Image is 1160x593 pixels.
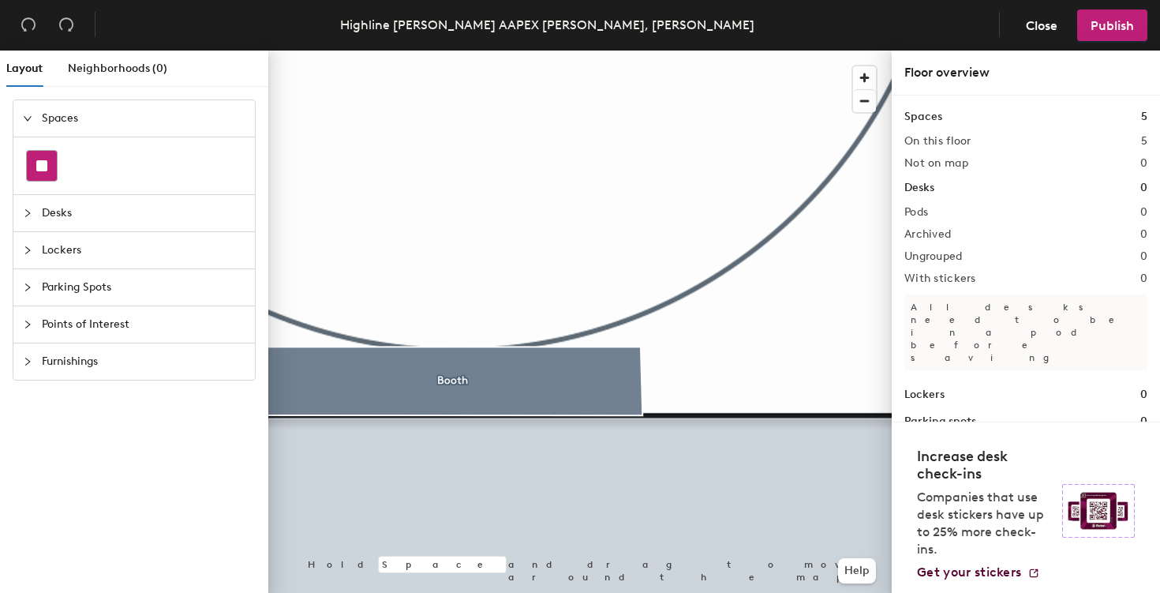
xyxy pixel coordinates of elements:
[42,269,245,306] span: Parking Spots
[904,63,1147,82] div: Floor overview
[42,100,245,137] span: Spaces
[6,62,43,75] span: Layout
[1140,272,1147,285] h2: 0
[1140,157,1147,170] h2: 0
[1140,179,1147,197] h1: 0
[51,9,82,41] button: Redo (⌘ + ⇧ + Z)
[917,448,1053,482] h4: Increase desk check-ins
[904,295,1147,370] p: All desks need to be in a pod before saving
[904,413,976,430] h1: Parking spots
[1141,135,1147,148] h2: 5
[23,208,32,218] span: collapsed
[904,157,968,170] h2: Not on map
[42,306,245,343] span: Points of Interest
[23,357,32,366] span: collapsed
[1026,18,1057,33] span: Close
[917,565,1021,580] span: Get your stickers
[21,17,36,32] span: undo
[904,250,963,263] h2: Ungrouped
[68,62,167,75] span: Neighborhoods (0)
[1140,413,1147,430] h1: 0
[904,228,951,241] h2: Archived
[1091,18,1134,33] span: Publish
[1141,108,1147,126] h1: 5
[838,558,876,584] button: Help
[904,206,928,219] h2: Pods
[1062,484,1135,538] img: Sticker logo
[23,283,32,292] span: collapsed
[1012,9,1071,41] button: Close
[917,565,1040,580] a: Get your stickers
[340,15,754,35] div: Highline [PERSON_NAME] AAPEX [PERSON_NAME], [PERSON_NAME]
[42,343,245,380] span: Furnishings
[23,114,32,123] span: expanded
[1140,250,1147,263] h2: 0
[1077,9,1147,41] button: Publish
[904,108,942,126] h1: Spaces
[904,179,934,197] h1: Desks
[1140,228,1147,241] h2: 0
[904,135,971,148] h2: On this floor
[1140,206,1147,219] h2: 0
[917,489,1053,558] p: Companies that use desk stickers have up to 25% more check-ins.
[23,320,32,329] span: collapsed
[1140,386,1147,403] h1: 0
[23,246,32,255] span: collapsed
[13,9,44,41] button: Undo (⌘ + Z)
[42,232,245,268] span: Lockers
[904,386,945,403] h1: Lockers
[42,195,245,231] span: Desks
[904,272,976,285] h2: With stickers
